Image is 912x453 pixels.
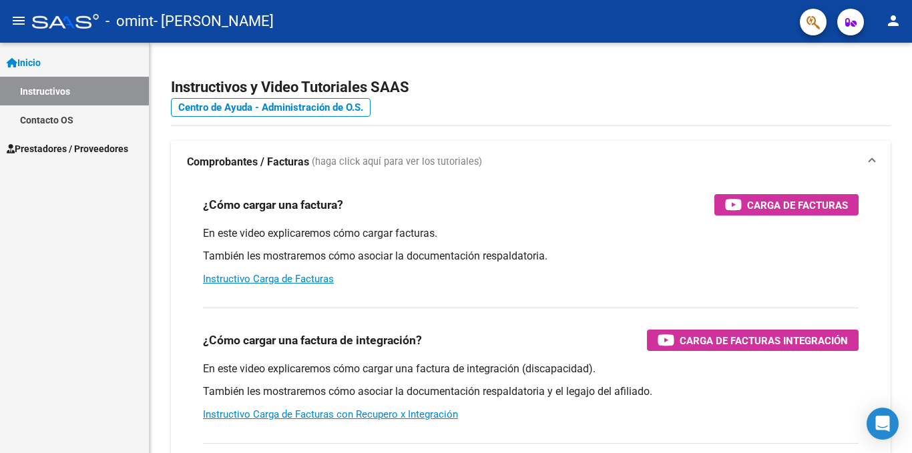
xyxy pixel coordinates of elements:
[105,7,154,36] span: - omint
[203,226,859,241] p: En este video explicaremos cómo cargar facturas.
[203,195,343,214] h3: ¿Cómo cargar una factura?
[171,98,371,117] a: Centro de Ayuda - Administración de O.S.
[171,75,891,100] h2: Instructivos y Video Tutoriales SAAS
[7,55,41,70] span: Inicio
[203,384,859,399] p: También les mostraremos cómo asociar la documentación respaldatoria y el legajo del afiliado.
[680,332,848,349] span: Carga de Facturas Integración
[187,155,309,169] strong: Comprobantes / Facturas
[203,249,859,264] p: También les mostraremos cómo asociar la documentación respaldatoria.
[7,141,128,156] span: Prestadores / Proveedores
[647,330,859,351] button: Carga de Facturas Integración
[203,273,334,285] a: Instructivo Carga de Facturas
[203,408,458,420] a: Instructivo Carga de Facturas con Recupero x Integración
[714,194,859,215] button: Carga de Facturas
[885,13,901,29] mat-icon: person
[171,141,891,183] mat-expansion-panel-header: Comprobantes / Facturas (haga click aquí para ver los tutoriales)
[312,155,482,169] span: (haga click aquí para ver los tutoriales)
[11,13,27,29] mat-icon: menu
[203,362,859,376] p: En este video explicaremos cómo cargar una factura de integración (discapacidad).
[203,331,422,350] h3: ¿Cómo cargar una factura de integración?
[747,197,848,213] span: Carga de Facturas
[867,408,899,440] div: Open Intercom Messenger
[154,7,274,36] span: - [PERSON_NAME]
